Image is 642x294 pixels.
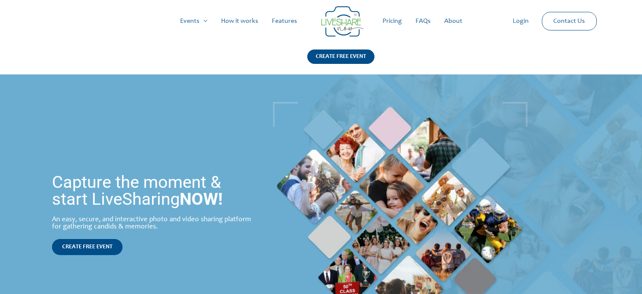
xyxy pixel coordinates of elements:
[307,49,374,74] a: CREATE FREE EVENT
[180,189,223,209] strong: NOW!
[376,8,409,35] a: Pricing
[214,8,265,35] a: How it works
[62,244,112,250] span: CREATE FREE EVENT
[506,8,535,35] a: Login
[265,8,304,35] a: Features
[307,49,374,64] div: CREATE FREE EVENT
[409,8,437,35] a: FAQs
[173,8,214,35] a: Events
[52,239,123,255] a: CREATE FREE EVENT
[15,8,627,35] nav: Site Navigation
[437,8,469,35] a: About
[546,12,592,30] a: Contact Us
[52,174,255,208] h1: Capture the moment & start LiveSharing
[321,6,363,37] img: Group 14 | Live Photo Slideshow for Events | Create Free Events Album for Any Occasion
[52,216,255,231] div: An easy, secure, and interactive photo and video sharing platform for gathering candids & memories.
